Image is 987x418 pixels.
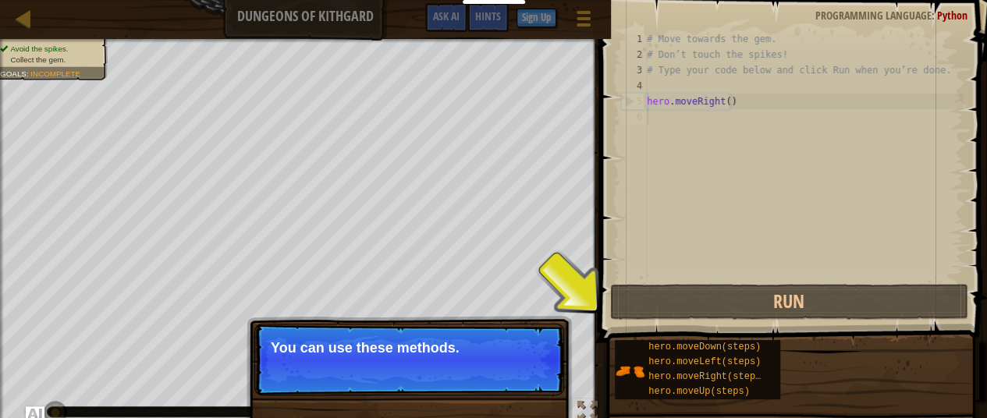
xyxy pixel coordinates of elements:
span: hero.moveLeft(steps) [648,356,761,367]
button: Ask AI [425,3,467,32]
span: : [932,8,937,23]
span: : [27,69,30,78]
span: Avoid the spikes. [10,44,68,53]
span: hero.moveRight(steps) [648,371,766,382]
img: portrait.png [615,356,644,386]
button: Sign Up [517,9,556,27]
span: Hints [475,9,501,23]
span: Python [937,8,967,23]
div: 5 [622,94,647,109]
span: hero.moveDown(steps) [648,342,761,352]
div: 3 [621,62,647,78]
span: hero.moveUp(steps) [648,386,750,397]
span: Ask AI [433,9,460,23]
div: 1 [621,31,647,47]
span: Programming language [815,8,932,23]
div: 2 [621,47,647,62]
button: Run [610,284,968,320]
p: You can use these methods. [271,340,548,356]
div: 6 [621,109,647,125]
button: Show game menu [564,3,603,40]
span: Collect the gem. [10,55,66,64]
span: Incomplete [30,69,80,78]
div: 4 [621,78,647,94]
